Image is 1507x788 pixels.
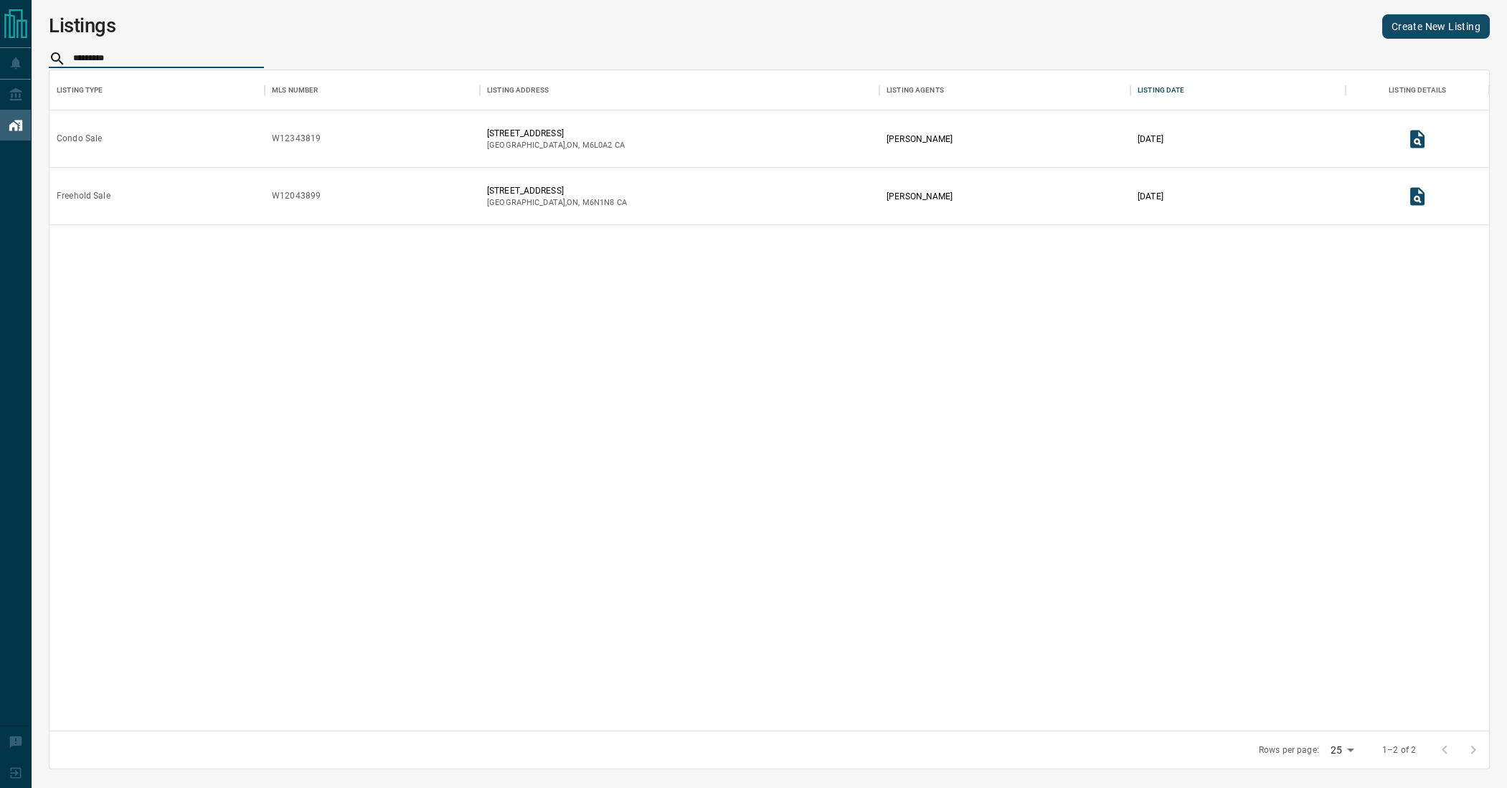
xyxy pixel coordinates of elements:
div: 25 [1325,740,1359,761]
p: Rows per page: [1259,744,1319,756]
div: Freehold Sale [57,190,110,202]
div: Listing Agents [879,70,1130,110]
div: Listing Agents [887,70,944,110]
div: Listing Details [1389,70,1446,110]
p: [GEOGRAPHIC_DATA] , ON , CA [487,197,627,209]
p: [DATE] [1138,133,1163,146]
button: View Listing Details [1403,125,1432,153]
div: Condo Sale [57,133,102,145]
p: [PERSON_NAME] [887,133,953,146]
a: Create New Listing [1382,14,1490,39]
div: Listing Details [1346,70,1489,110]
div: W12043899 [272,190,321,202]
p: [GEOGRAPHIC_DATA] , ON , CA [487,140,625,151]
div: Listing Address [487,70,549,110]
div: Listing Type [57,70,103,110]
p: [PERSON_NAME] [887,190,953,203]
p: 1–2 of 2 [1382,744,1416,756]
button: View Listing Details [1403,182,1432,211]
p: [STREET_ADDRESS] [487,184,627,197]
p: [STREET_ADDRESS] [487,127,625,140]
div: MLS Number [272,70,318,110]
span: m6l0a2 [582,141,613,150]
div: Listing Date [1130,70,1346,110]
h1: Listings [49,14,116,37]
div: Listing Address [480,70,879,110]
div: Listing Type [49,70,265,110]
div: Listing Date [1138,70,1185,110]
p: [DATE] [1138,190,1163,203]
div: W12343819 [272,133,321,145]
div: MLS Number [265,70,480,110]
span: m6n1n8 [582,198,615,207]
